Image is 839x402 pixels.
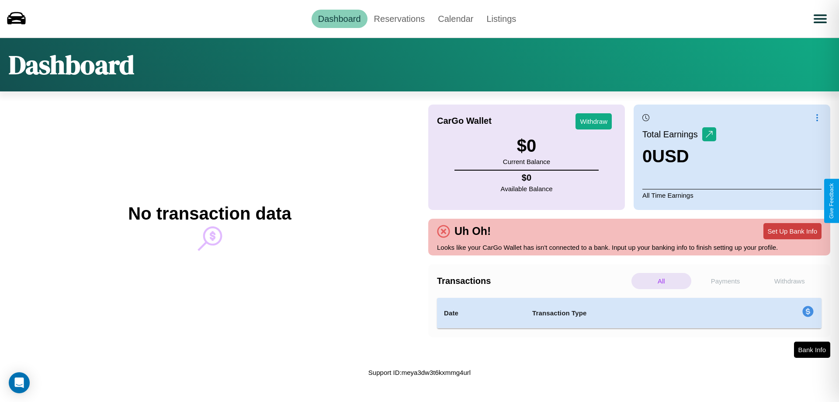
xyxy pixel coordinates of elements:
[128,204,291,224] h2: No transaction data
[450,225,495,238] h4: Uh Oh!
[763,223,822,239] button: Set Up Bank Info
[368,367,471,378] p: Support ID: meya3dw3t6kxmmg4url
[437,116,492,126] h4: CarGo Wallet
[480,10,523,28] a: Listings
[367,10,432,28] a: Reservations
[503,136,550,156] h3: $ 0
[9,47,134,83] h1: Dashboard
[642,147,716,166] h3: 0 USD
[794,342,830,358] button: Bank Info
[503,156,550,168] p: Current Balance
[576,113,612,129] button: Withdraw
[437,298,822,329] table: simple table
[532,308,731,318] h4: Transaction Type
[501,173,553,183] h4: $ 0
[9,372,30,393] div: Open Intercom Messenger
[431,10,480,28] a: Calendar
[437,276,629,286] h4: Transactions
[808,7,832,31] button: Open menu
[437,241,822,253] p: Looks like your CarGo Wallet has isn't connected to a bank. Input up your banking info to finish ...
[829,183,835,219] div: Give Feedback
[444,308,518,318] h4: Date
[312,10,367,28] a: Dashboard
[759,273,819,289] p: Withdraws
[642,189,822,201] p: All Time Earnings
[501,183,553,195] p: Available Balance
[696,273,756,289] p: Payments
[631,273,691,289] p: All
[642,126,702,142] p: Total Earnings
